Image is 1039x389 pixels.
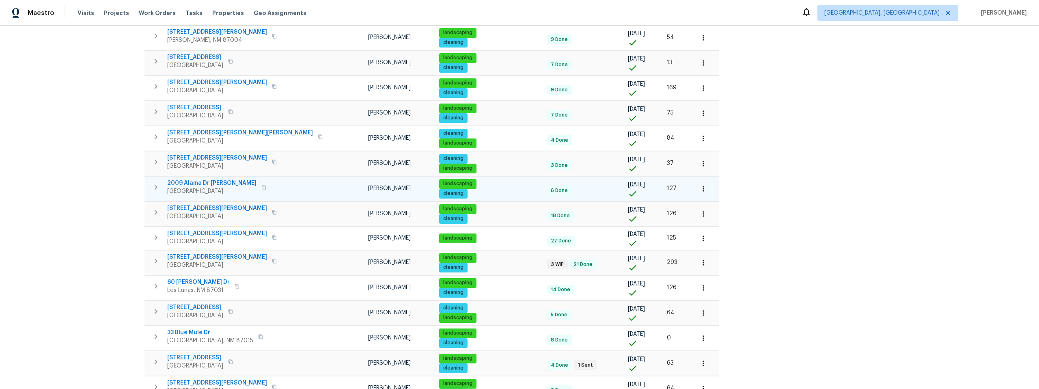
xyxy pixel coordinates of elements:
span: 7 Done [548,61,571,68]
span: [DATE] [628,281,645,287]
span: [PERSON_NAME] [368,135,411,141]
span: cleaning [440,215,467,222]
span: [PERSON_NAME] [368,360,411,366]
span: landscaping [440,279,476,286]
span: cleaning [440,39,467,46]
span: 126 [667,211,677,216]
span: [STREET_ADDRESS] [167,104,223,112]
span: [PERSON_NAME] [368,310,411,316]
span: 6 Done [548,187,571,194]
span: [GEOGRAPHIC_DATA], NM 87015 [167,337,253,345]
span: [STREET_ADDRESS][PERSON_NAME] [167,229,267,238]
span: landscaping [440,205,476,212]
span: [STREET_ADDRESS][PERSON_NAME] [167,28,267,36]
span: [STREET_ADDRESS][PERSON_NAME] [167,253,267,261]
span: landscaping [440,165,476,172]
span: 125 [667,235,676,241]
span: 75 [667,110,674,116]
span: [DATE] [628,306,645,312]
span: Properties [212,9,244,17]
span: [DATE] [628,157,645,162]
span: cleaning [440,190,467,197]
span: [PERSON_NAME] [368,211,411,216]
span: [GEOGRAPHIC_DATA] [167,311,223,320]
span: cleaning [440,264,467,271]
span: cleaning [440,289,467,296]
span: [DATE] [628,256,645,261]
span: 64 [667,310,675,316]
span: [GEOGRAPHIC_DATA] [167,137,313,145]
span: [GEOGRAPHIC_DATA] [167,61,223,69]
span: [DATE] [628,31,645,37]
span: [DATE] [628,56,645,62]
span: landscaping [440,330,476,337]
span: Projects [104,9,129,17]
span: cleaning [440,339,467,346]
span: [STREET_ADDRESS] [167,354,223,362]
span: landscaping [440,54,476,61]
span: [GEOGRAPHIC_DATA] [167,362,223,370]
span: 0 [667,335,671,341]
span: [GEOGRAPHIC_DATA] [167,187,257,195]
span: 27 Done [548,238,574,244]
span: [STREET_ADDRESS] [167,53,223,61]
span: cleaning [440,64,467,71]
span: 9 Done [548,36,571,43]
span: Geo Assignments [254,9,306,17]
span: [PERSON_NAME] [368,285,411,290]
span: 13 [667,60,673,65]
span: 37 [667,160,674,166]
span: cleaning [440,365,467,372]
span: 169 [667,85,677,91]
span: [DATE] [628,81,645,87]
span: [PERSON_NAME] [368,60,411,65]
span: [STREET_ADDRESS][PERSON_NAME] [167,154,267,162]
span: 4 Done [548,137,571,144]
span: Tasks [185,10,203,16]
span: [PERSON_NAME] [368,186,411,191]
span: 126 [667,285,677,290]
span: landscaping [440,355,476,362]
span: 1 Sent [575,362,596,369]
span: landscaping [440,140,476,147]
span: [GEOGRAPHIC_DATA] [167,86,267,95]
span: [DATE] [628,207,645,213]
span: [GEOGRAPHIC_DATA], [GEOGRAPHIC_DATA] [824,9,940,17]
span: landscaping [440,29,476,36]
span: [PERSON_NAME] [368,259,411,265]
span: cleaning [440,130,467,137]
span: [STREET_ADDRESS][PERSON_NAME] [167,78,267,86]
span: [PERSON_NAME] [368,35,411,40]
span: landscaping [440,380,476,387]
span: [GEOGRAPHIC_DATA] [167,112,223,120]
span: landscaping [440,105,476,112]
span: [PERSON_NAME] [368,85,411,91]
span: [DATE] [628,331,645,337]
span: [DATE] [628,182,645,188]
span: [DATE] [628,132,645,137]
span: 7 Done [548,112,571,119]
span: landscaping [440,80,476,86]
span: 14 Done [548,286,573,293]
span: 8 Done [548,337,571,344]
span: [PERSON_NAME] [368,335,411,341]
span: 293 [667,259,677,265]
span: 84 [667,135,675,141]
span: 3 WIP [548,261,567,268]
span: [DATE] [628,382,645,387]
span: [GEOGRAPHIC_DATA] [167,261,267,269]
span: 18 Done [548,212,573,219]
span: cleaning [440,115,467,121]
span: landscaping [440,314,476,321]
span: Maestro [28,9,54,17]
span: 3 Done [548,162,571,169]
span: 5 Done [548,311,571,318]
span: Work Orders [139,9,176,17]
span: 33 Blue Mule Dr [167,328,253,337]
span: [DATE] [628,357,645,362]
span: 54 [667,35,674,40]
span: 21 Done [570,261,596,268]
span: [STREET_ADDRESS][PERSON_NAME][PERSON_NAME] [167,129,313,137]
span: [DATE] [628,106,645,112]
span: 60 [PERSON_NAME] Dr [167,278,230,286]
